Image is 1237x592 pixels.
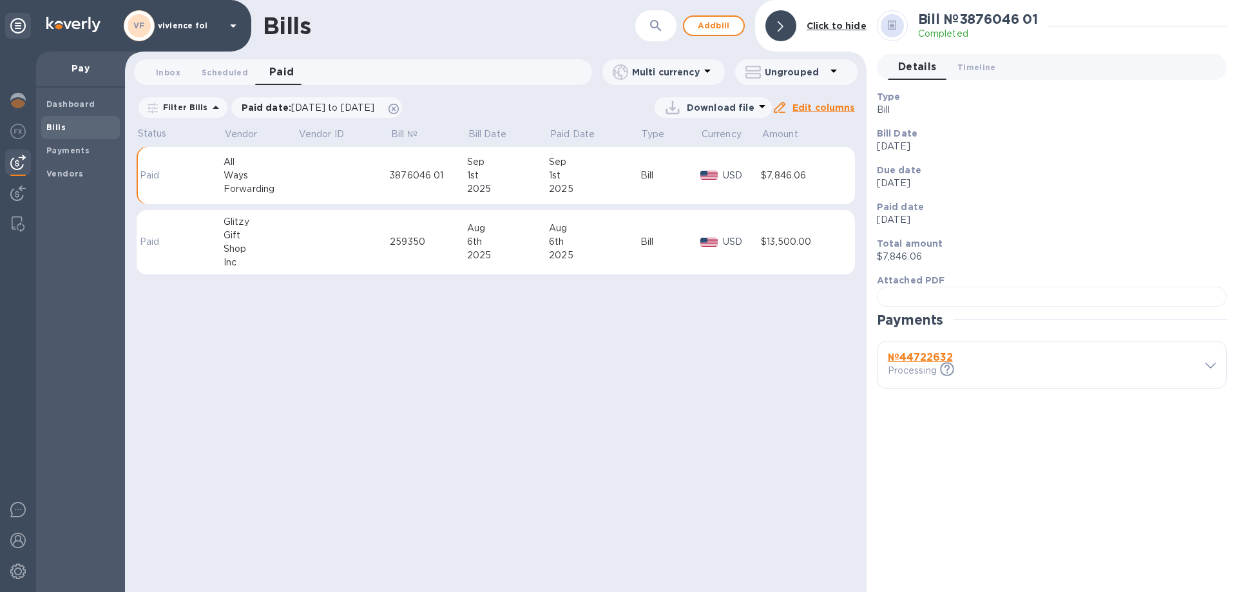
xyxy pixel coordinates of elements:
h2: Payments [877,312,944,328]
b: Bills [46,122,66,132]
div: 1st [549,169,640,182]
div: Sep [549,155,640,169]
div: 2025 [467,249,549,262]
button: Addbill [683,15,745,36]
img: USD [700,238,718,247]
div: 2025 [467,182,549,196]
div: Aug [549,222,640,235]
div: Ways [224,169,298,182]
div: All [224,155,298,169]
img: Logo [46,17,101,32]
div: 6th [467,235,549,249]
p: Currency [702,128,742,141]
b: № 44722632 [888,351,953,363]
span: Type [642,128,682,141]
p: Paid [140,169,178,182]
div: Bill [640,169,700,182]
div: Aug [467,222,549,235]
div: Sep [467,155,549,169]
p: Ungrouped [765,66,826,79]
p: Paid [140,235,178,249]
iframe: Chat Widget [1173,530,1237,592]
p: Vendor [225,128,258,141]
span: Vendor [225,128,274,141]
p: USD [723,235,761,249]
span: Scheduled [202,66,248,79]
b: Payments [46,146,90,155]
span: Bill № [391,128,434,141]
div: 2025 [549,249,640,262]
b: Vendors [46,169,84,178]
span: Details [898,58,937,76]
div: Bill [640,235,700,249]
p: [DATE] [877,177,1216,190]
p: Amount [762,128,798,141]
div: Shop [224,242,298,256]
h1: Bills [263,12,311,39]
span: Amount [762,128,815,141]
b: VF [133,21,145,30]
div: 6th [549,235,640,249]
span: Timeline [957,61,996,74]
span: [DATE] to [DATE] [291,102,374,113]
b: Type [877,91,901,102]
h2: Bill № 3876046 01 [918,11,1038,27]
div: 2025 [549,182,640,196]
p: [DATE] [877,140,1216,153]
b: Total amount [877,238,943,249]
p: Bill № [391,128,417,141]
p: Paid Date [550,128,595,141]
p: Type [642,128,665,141]
div: $7,846.06 [761,169,839,182]
div: $13,500.00 [761,235,839,249]
div: 1st [467,169,549,182]
b: Attached PDF [877,275,945,285]
span: Vendor ID [299,128,361,141]
p: Download file [687,101,754,114]
span: Bill Date [468,128,523,141]
div: Gift [224,229,298,242]
img: Foreign exchange [10,124,26,139]
div: Forwarding [224,182,298,196]
p: [DATE] [877,213,1216,227]
div: 259350 [390,235,467,249]
p: Paid date : [242,101,381,114]
p: Filter Bills [158,102,208,113]
img: USD [700,171,718,180]
div: Inc [224,256,298,269]
div: Paid date:[DATE] to [DATE] [231,97,403,118]
u: Edit columns [792,102,855,113]
p: USD [723,169,761,182]
p: Pay [46,62,115,75]
p: Multi currency [632,66,700,79]
p: $7,846.06 [877,250,1216,263]
p: Bill [877,103,1216,117]
div: 3876046 01 [390,169,467,182]
span: Paid [269,63,294,81]
p: vivience fol [158,21,222,30]
span: Inbox [156,66,180,79]
p: Processing [888,364,937,377]
p: Completed [918,27,1038,41]
b: Bill Date [877,128,917,138]
div: Glitzy [224,215,298,229]
span: Add bill [695,18,733,33]
p: Vendor ID [299,128,344,141]
b: Click to hide [807,21,867,31]
b: Due date [877,165,921,175]
b: Paid date [877,202,924,212]
p: Bill Date [468,128,506,141]
span: Paid Date [550,128,611,141]
p: Status [138,127,180,140]
b: Dashboard [46,99,95,109]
